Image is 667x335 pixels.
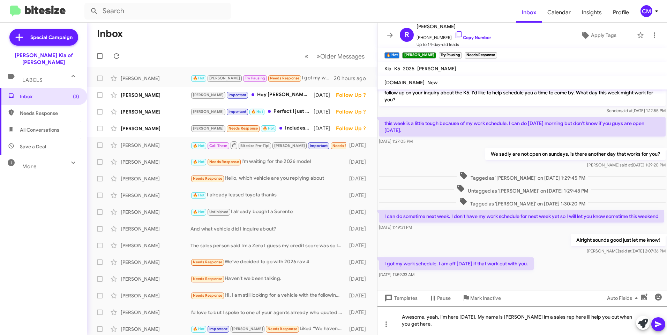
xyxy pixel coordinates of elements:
span: [PERSON_NAME] [209,76,240,80]
div: [PERSON_NAME] [121,275,190,282]
span: [PERSON_NAME] [193,93,224,97]
div: CM [640,5,652,17]
div: Haven't we been talking. [190,275,346,283]
div: Follow Up ? [336,92,372,99]
span: 🔥 Hot [193,327,205,331]
small: 🔥 Hot [384,52,399,59]
span: Inbox [20,93,79,100]
span: 🔥 Hot [193,143,205,148]
span: Needs Response [20,110,79,117]
span: said at [619,248,631,254]
div: [DATE] [346,225,372,232]
span: Special Campaign [30,34,73,41]
span: Important [228,109,247,114]
span: 🔥 Hot [193,76,205,80]
span: (3) [73,93,79,100]
span: Auto Fields [607,292,640,304]
span: 2025 [403,65,414,72]
small: Needs Response [465,52,497,59]
p: Alright sounds good just let me know! [571,234,666,246]
span: Templates [383,292,418,304]
span: Untagged as '[PERSON_NAME]' on [DATE] 1:29:48 PM [454,184,591,194]
a: Profile [607,2,635,23]
div: [DATE] [346,175,372,182]
span: Pause [437,292,451,304]
span: [PERSON_NAME] [DATE] 1:29:20 PM [587,162,666,167]
span: [PHONE_NUMBER] [417,31,491,41]
div: [PERSON_NAME] [121,292,190,299]
div: [DATE] [346,192,372,199]
div: [PERSON_NAME] [121,92,190,99]
span: Needs Response [268,327,297,331]
div: [PERSON_NAME] [121,125,190,132]
div: Hello, which vehicle are you replying about [190,174,346,182]
span: [DATE] 1:49:31 PM [379,225,412,230]
span: All Conversations [20,126,59,133]
span: 🔥 Hot [193,193,205,197]
span: said at [620,162,632,167]
a: Inbox [516,2,542,23]
div: We've decided to go with 2026 rav 4 [190,258,346,266]
div: [PERSON_NAME] [121,142,190,149]
span: Needs Response [193,260,223,264]
div: [DATE] [346,275,372,282]
div: Awesome, yeah, I'm here [DATE], My name is [PERSON_NAME] im a sales rep here ill help you out whe... [377,306,667,335]
span: Tagged as '[PERSON_NAME]' on [DATE] 1:30:20 PM [456,197,588,207]
div: [DATE] [314,108,336,115]
small: [PERSON_NAME] [402,52,436,59]
span: Important [209,327,227,331]
div: [PERSON_NAME] [121,192,190,199]
p: We sadly are not open on sundays, is there another day that works for you? [485,148,666,160]
button: Templates [377,292,423,304]
button: CM [635,5,659,17]
div: Follow Up ? [336,125,372,132]
div: [PERSON_NAME] [121,209,190,216]
span: [DOMAIN_NAME] [384,79,425,86]
div: [DATE] [346,242,372,249]
button: Previous [300,49,313,63]
p: I can do sometime next week. I don't have my work schedule for next week yet so I will let you kn... [379,210,664,223]
div: [DATE] [346,309,372,316]
span: Try Pausing [245,76,265,80]
div: [PERSON_NAME] [121,259,190,266]
span: Needs Response [193,276,223,281]
button: Apply Tags [563,29,634,41]
span: Needs Response [332,143,362,148]
span: [PERSON_NAME] [274,143,305,148]
span: [PERSON_NAME] [DATE] 2:07:36 PM [587,248,666,254]
div: [DATE] [346,142,372,149]
div: [PERSON_NAME] [121,158,190,165]
p: this week is a little tough because of my work schedule. I can do [DATE] morning but don't know i... [379,117,666,137]
div: Liked “We haven't put it on our lot yet; it's supposed to be priced in the mid-30s.” [190,325,346,333]
span: [PERSON_NAME] [193,126,224,131]
span: Unfinished [209,210,228,214]
span: Older Messages [320,53,365,60]
a: Insights [576,2,607,23]
div: [PERSON_NAME] [121,242,190,249]
span: Save a Deal [20,143,46,150]
span: Important [310,143,328,148]
span: 🔥 Hot [193,210,205,214]
div: [PERSON_NAME] [121,326,190,333]
a: Calendar [542,2,576,23]
span: Needs Response [193,176,223,181]
span: Call Them [209,143,227,148]
div: [PERSON_NAME] [121,309,190,316]
p: I got my work schedule. I am off [DATE] if that work out with you. [379,257,534,270]
div: I already leased toyota thanks [190,191,346,199]
div: I’d love to but I spoke to one of your agents already who quoted me $650 with nothing out of pock... [190,309,346,316]
span: [DATE] 1:27:05 PM [379,139,413,144]
div: Includes extended warranty [190,124,314,132]
div: [DATE] [346,209,372,216]
span: Mark Inactive [470,292,501,304]
span: [PERSON_NAME] [193,109,224,114]
p: Hi [PERSON_NAME] it's [PERSON_NAME] at [PERSON_NAME] Kia of [PERSON_NAME]. Hope you're well. Just... [379,79,666,106]
div: [PERSON_NAME] [121,175,190,182]
span: Needs Response [270,76,300,80]
span: More [22,163,37,170]
a: Copy Number [455,35,491,40]
span: Needs Response [228,126,258,131]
